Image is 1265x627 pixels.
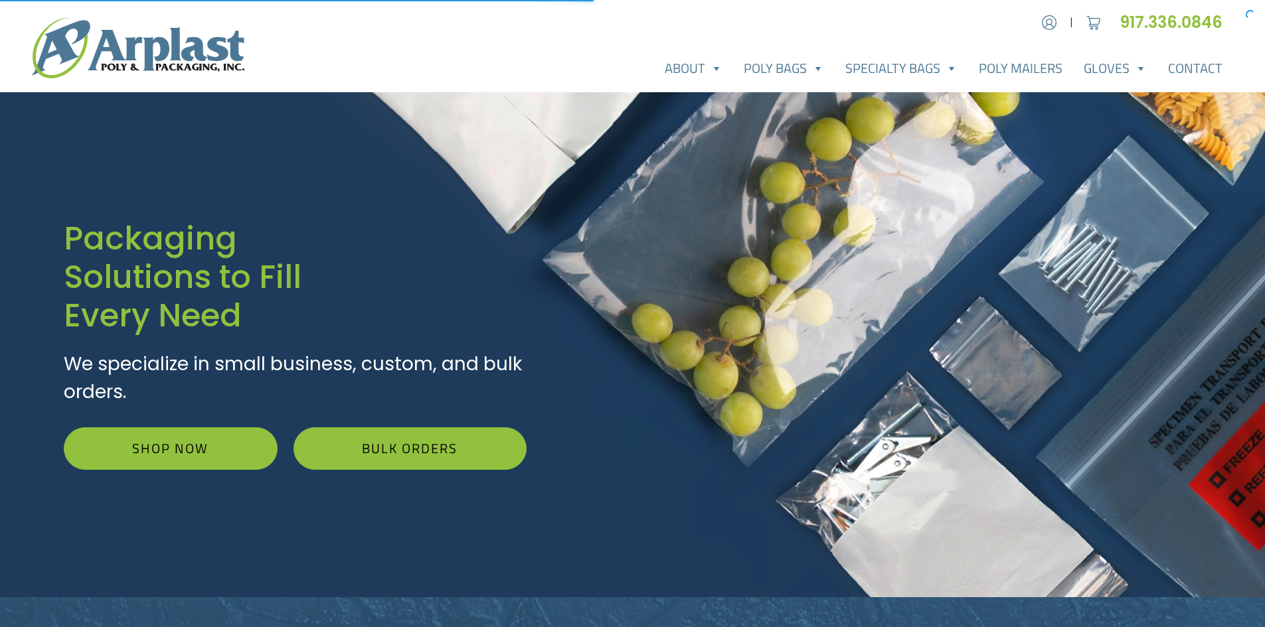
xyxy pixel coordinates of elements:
p: We specialize in small business, custom, and bulk orders. [64,350,527,406]
a: Contact [1157,55,1233,82]
span: | [1070,15,1073,31]
a: Gloves [1073,55,1157,82]
a: About [654,55,733,82]
a: Specialty Bags [835,55,968,82]
h1: Packaging Solutions to Fill Every Need [64,220,527,334]
a: Poly Mailers [968,55,1073,82]
a: Bulk Orders [294,427,527,470]
a: 917.336.0846 [1120,11,1233,33]
img: logo [32,18,244,78]
a: Shop Now [64,427,278,470]
a: Poly Bags [733,55,835,82]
